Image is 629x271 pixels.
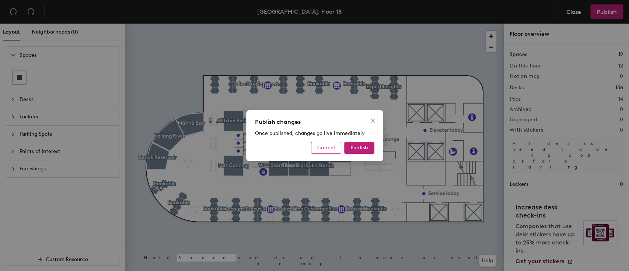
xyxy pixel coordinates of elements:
[370,118,376,124] span: close
[317,145,335,151] span: Cancel
[255,130,365,136] span: Once published, changes go live immediately
[367,115,379,126] button: Close
[255,118,374,126] div: Publish changes
[350,145,368,151] span: Publish
[311,142,341,154] button: Cancel
[367,118,379,124] span: Close
[344,142,374,154] button: Publish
